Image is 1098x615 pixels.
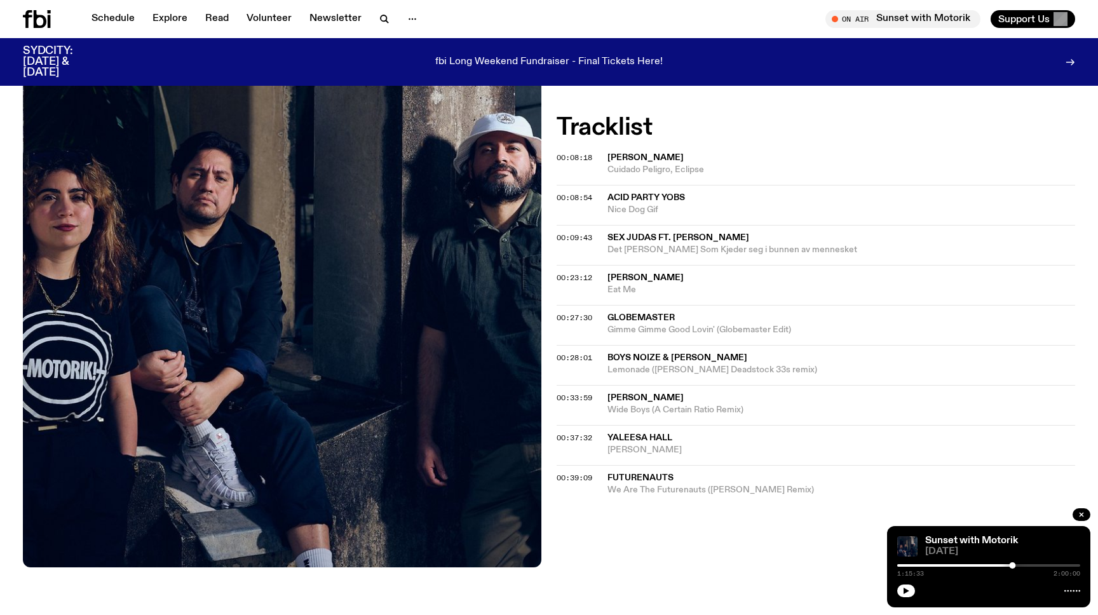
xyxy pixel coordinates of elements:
button: On AirSunset with Motorik [825,10,980,28]
span: 2:00:00 [1054,571,1080,577]
span: Yaleesa Hall [607,433,672,442]
span: Cuidado Peligro, Eclipse [607,164,1075,176]
span: [PERSON_NAME] [607,444,1075,456]
span: Boys Noize & [PERSON_NAME] [607,353,747,362]
a: Schedule [84,10,142,28]
span: [DATE] [925,547,1080,557]
span: [PERSON_NAME] [607,153,684,162]
span: 00:39:09 [557,473,592,483]
span: 00:08:54 [557,193,592,203]
a: Explore [145,10,195,28]
span: 1:15:33 [897,571,924,577]
span: 00:27:30 [557,313,592,323]
a: Read [198,10,236,28]
span: We Are The Futurenauts ([PERSON_NAME] Remix) [607,484,1075,496]
span: Gimme Gimme Good Lovin' (Globemaster Edit) [607,324,1075,336]
span: Det [PERSON_NAME] Som Kjeder seg i bunnen av mennesket [607,244,1075,256]
a: Newsletter [302,10,369,28]
span: 00:28:01 [557,353,592,363]
a: Sunset with Motorik [925,536,1018,546]
span: 00:08:18 [557,152,592,163]
span: Futurenauts [607,473,674,482]
span: 00:23:12 [557,273,592,283]
p: fbi Long Weekend Fundraiser - Final Tickets Here! [435,57,663,68]
span: [PERSON_NAME] [607,273,684,282]
span: Eat Me [607,284,1075,296]
button: Support Us [991,10,1075,28]
span: Nice Dog Gif [607,204,1075,216]
span: Acid Party Yobs [607,193,685,202]
span: Globemaster [607,313,675,322]
span: 00:37:32 [557,433,592,443]
a: Volunteer [239,10,299,28]
h2: Tracklist [557,116,1075,139]
span: Lemonade ([PERSON_NAME] Deadstock 33s remix) [607,364,1075,376]
span: [PERSON_NAME] [607,393,684,402]
span: Support Us [998,13,1050,25]
h3: SYDCITY: [DATE] & [DATE] [23,46,104,78]
span: 00:09:43 [557,233,592,243]
span: 00:33:59 [557,393,592,403]
span: Wide Boys (A Certain Ratio Remix) [607,404,1075,416]
span: Sex Judas ft. [PERSON_NAME] [607,233,749,242]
